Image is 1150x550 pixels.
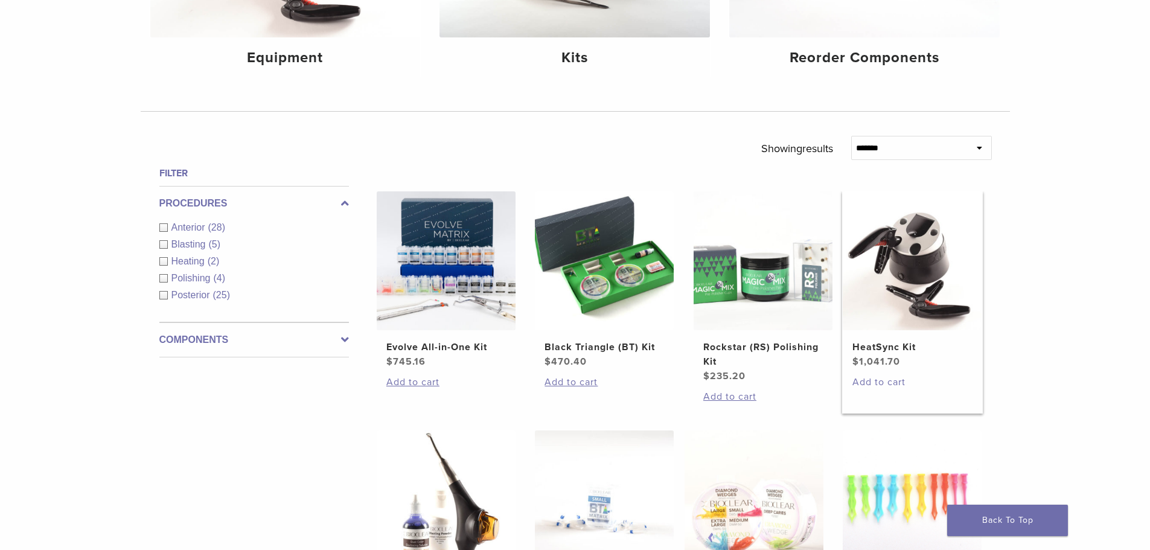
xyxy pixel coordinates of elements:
span: (4) [213,273,225,283]
label: Components [159,333,349,347]
a: Evolve All-in-One KitEvolve All-in-One Kit $745.16 [376,191,517,369]
bdi: 235.20 [703,370,746,382]
span: Polishing [171,273,214,283]
bdi: 745.16 [386,356,426,368]
a: Black Triangle (BT) KitBlack Triangle (BT) Kit $470.40 [534,191,675,369]
img: Black Triangle (BT) Kit [535,191,674,330]
span: Heating [171,256,208,266]
img: Rockstar (RS) Polishing Kit [694,191,832,330]
span: $ [386,356,393,368]
a: Add to cart: “HeatSync Kit” [852,375,972,389]
img: Evolve All-in-One Kit [377,191,516,330]
span: $ [545,356,551,368]
h4: Reorder Components [739,47,990,69]
a: Back To Top [947,505,1068,536]
a: Add to cart: “Rockstar (RS) Polishing Kit” [703,389,823,404]
bdi: 1,041.70 [852,356,900,368]
h2: Evolve All-in-One Kit [386,340,506,354]
span: $ [852,356,859,368]
h4: Kits [449,47,700,69]
h2: HeatSync Kit [852,340,972,354]
h4: Filter [159,166,349,181]
label: Procedures [159,196,349,211]
a: Add to cart: “Black Triangle (BT) Kit” [545,375,664,389]
h4: Equipment [160,47,411,69]
span: Anterior [171,222,208,232]
span: $ [703,370,710,382]
span: Posterior [171,290,213,300]
p: Showing results [761,136,833,161]
span: (2) [208,256,220,266]
span: (25) [213,290,230,300]
h2: Rockstar (RS) Polishing Kit [703,340,823,369]
span: (5) [208,239,220,249]
img: HeatSync Kit [843,191,982,330]
a: Add to cart: “Evolve All-in-One Kit” [386,375,506,389]
span: (28) [208,222,225,232]
span: Blasting [171,239,209,249]
a: Rockstar (RS) Polishing KitRockstar (RS) Polishing Kit $235.20 [693,191,834,383]
bdi: 470.40 [545,356,587,368]
a: HeatSync KitHeatSync Kit $1,041.70 [842,191,983,369]
h2: Black Triangle (BT) Kit [545,340,664,354]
